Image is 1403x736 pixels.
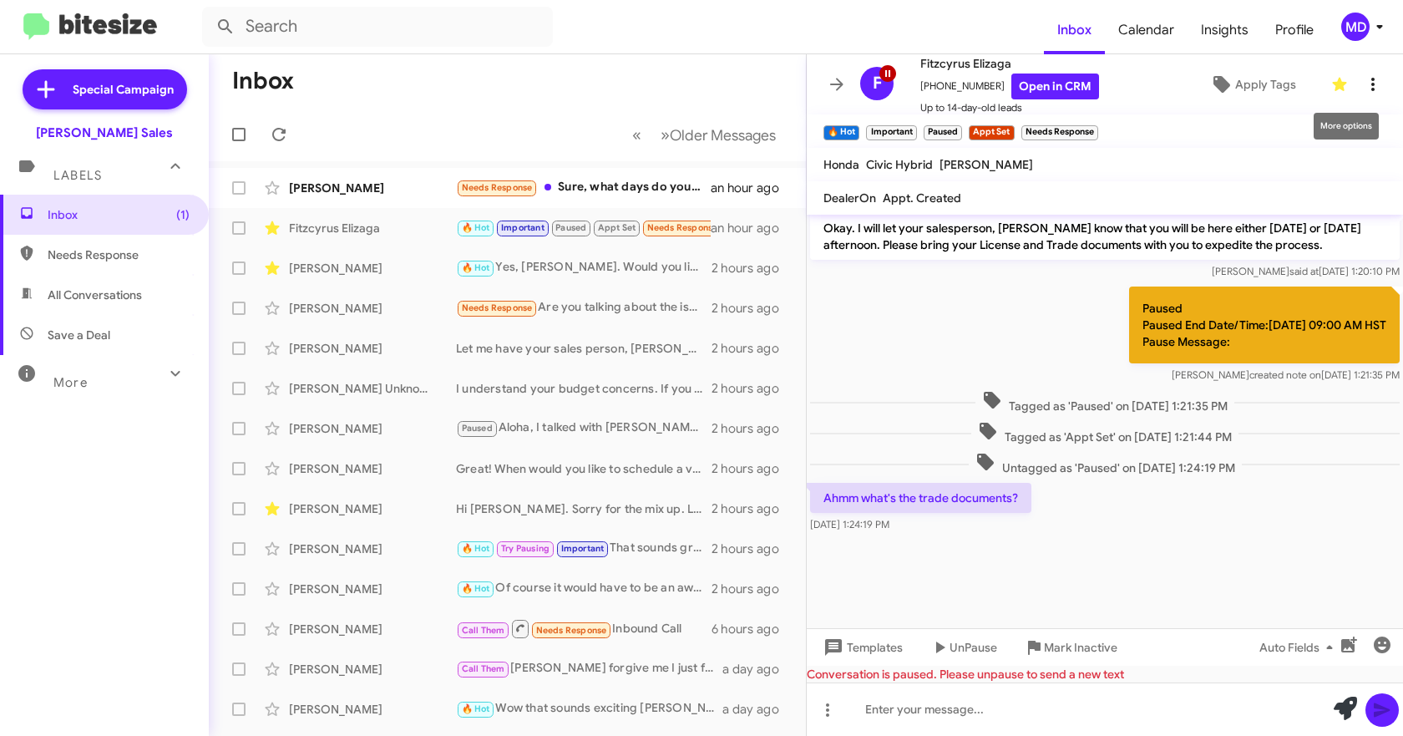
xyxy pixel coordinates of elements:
span: Honda [823,157,859,172]
h1: Inbox [232,68,294,94]
span: Save a Deal [48,327,110,343]
div: [PERSON_NAME] [289,460,456,477]
span: Inbox [1044,6,1105,54]
span: » [661,124,670,145]
div: [PERSON_NAME] Sales [36,124,173,141]
div: [PERSON_NAME] [289,701,456,718]
span: Tagged as 'Paused' on [DATE] 1:21:35 PM [975,390,1234,414]
div: That sounds great! Just let me know when you're available, and we can schedule a convenient time ... [456,539,712,558]
span: All Conversations [48,287,142,303]
div: 6 hours ago [712,621,793,637]
span: [PERSON_NAME] [DATE] 1:21:35 PM [1172,368,1400,381]
div: Let me have your sales person, [PERSON_NAME], check on that for you - and I'll let you know [456,340,712,357]
button: Previous [622,118,651,152]
span: Needs Response [462,182,533,193]
span: Needs Response [462,302,533,313]
button: Templates [807,632,916,662]
span: Paused [462,423,493,434]
span: Call Them [462,625,505,636]
small: Appt Set [969,125,1014,140]
div: Aloha, I talked with [PERSON_NAME] and [PERSON_NAME]. I live Hilo so I won't be able to come by a... [456,419,712,438]
div: 2 hours ago [712,380,793,397]
small: Paused [924,125,962,140]
span: Important [501,222,544,233]
button: MD [1327,13,1385,41]
div: Yes, [PERSON_NAME]. Would you like to stop by [DATE] or sometime this weekend? [456,258,712,277]
span: 🔥 Hot [462,262,490,273]
span: Untagged as 'Paused' on [DATE] 1:24:19 PM [969,452,1242,476]
span: said at [1289,265,1319,277]
div: [PERSON_NAME] [289,260,456,277]
a: Open in CRM [1011,74,1099,99]
button: Auto Fields [1246,632,1353,662]
a: Profile [1262,6,1327,54]
span: Appt Set [598,222,636,233]
span: [PHONE_NUMBER] [920,74,1099,99]
a: Special Campaign [23,69,187,109]
div: Conversation is paused. Please unpause to send a new text [807,666,1403,683]
p: Paused Paused End Date/Time:[DATE] 09:00 AM HST Pause Message: [1129,287,1400,363]
div: More options [1314,113,1379,140]
div: [PERSON_NAME] forgive me I just finished with a meeting and I have to get to the airport. Can you... [456,659,722,678]
div: MD [1341,13,1370,41]
small: Needs Response [1021,125,1098,140]
div: 2 hours ago [712,420,793,437]
div: [PERSON_NAME] [289,340,456,357]
div: Fitzcyrus Elizaga [289,220,456,236]
span: [PERSON_NAME] [DATE] 1:20:10 PM [1212,265,1400,277]
span: Up to 14-day-old leads [920,99,1099,116]
span: 🔥 Hot [462,543,490,554]
div: Hi [PERSON_NAME]. Sorry for the mix up. Looks like this one is an automatic. Is that what you wer... [456,500,712,517]
p: Okay. I will let your salesperson, [PERSON_NAME] know that you will be here either [DATE] or [DAT... [810,213,1400,260]
span: [PERSON_NAME] [940,157,1033,172]
span: 🔥 Hot [462,222,490,233]
div: 2 hours ago [712,340,793,357]
div: an hour ago [711,180,793,196]
small: 🔥 Hot [823,125,859,140]
span: 🔥 Hot [462,583,490,594]
div: an hour ago [711,220,793,236]
a: Insights [1188,6,1262,54]
button: UnPause [916,632,1010,662]
input: Search [202,7,553,47]
div: [PERSON_NAME] Unknown [289,380,456,397]
div: Wow that sounds exciting [PERSON_NAME]! What time frame should I be following up with you? [456,699,722,718]
span: Needs Response [536,625,607,636]
span: 🔥 Hot [462,703,490,714]
span: (1) [176,206,190,223]
div: [PERSON_NAME] [289,621,456,637]
div: Of course it would have to be an awesome deal to earn your business. Which Pilots specifically we... [456,579,712,598]
span: Inbox [48,206,190,223]
div: 2 hours ago [712,300,793,317]
span: Needs Response [647,222,718,233]
span: Mark Inactive [1044,632,1117,662]
span: F [873,70,882,97]
span: Templates [820,632,903,662]
span: More [53,375,88,390]
span: Civic Hybrid [866,157,933,172]
small: Important [866,125,916,140]
p: Ahmm what's the trade documents? [810,483,1031,513]
div: 2 hours ago [712,500,793,517]
div: Great! When would you like to schedule a visit to discuss the details and make arrangements for y... [456,460,712,477]
div: [PERSON_NAME] [289,500,456,517]
button: Mark Inactive [1010,632,1131,662]
span: Try Pausing [501,543,550,554]
span: Call Them [462,663,505,674]
div: a day ago [722,661,793,678]
span: Appt. Created [883,190,961,206]
nav: Page navigation example [623,118,786,152]
div: [PERSON_NAME] [289,300,456,317]
span: DealerOn [823,190,876,206]
button: Next [651,118,786,152]
span: « [632,124,641,145]
span: Apply Tags [1235,69,1296,99]
div: I understand your budget concerns. If you see something on our website that would be close and I'... [456,380,712,397]
div: 2 hours ago [712,541,793,557]
span: Important [561,543,605,554]
div: 2 hours ago [712,260,793,277]
span: Special Campaign [73,81,174,98]
span: Paused [555,222,586,233]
